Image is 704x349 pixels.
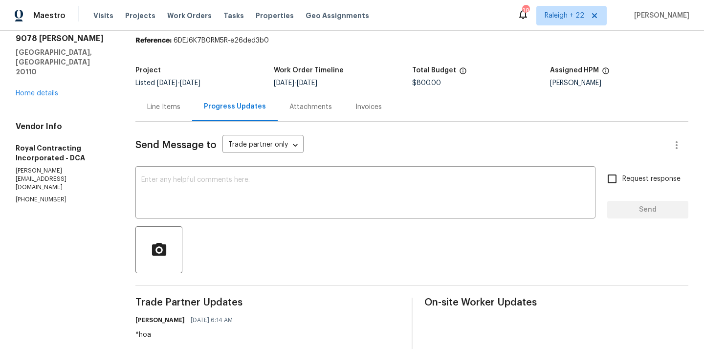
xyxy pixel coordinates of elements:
[630,11,689,21] span: [PERSON_NAME]
[167,11,212,21] span: Work Orders
[204,102,266,111] div: Progress Updates
[180,80,200,87] span: [DATE]
[412,67,456,74] h5: Total Budget
[16,196,112,204] p: [PHONE_NUMBER]
[135,37,172,44] b: Reference:
[135,315,185,325] h6: [PERSON_NAME]
[550,80,688,87] div: [PERSON_NAME]
[135,67,161,74] h5: Project
[157,80,200,87] span: -
[33,11,66,21] span: Maestro
[297,80,317,87] span: [DATE]
[135,36,688,45] div: 6DEJ6K7B0RM5R-e26ded3b0
[16,167,112,192] p: [PERSON_NAME][EMAIL_ADDRESS][DOMAIN_NAME]
[191,315,233,325] span: [DATE] 6:14 AM
[222,137,304,153] div: Trade partner only
[412,80,441,87] span: $800.00
[147,102,180,112] div: Line Items
[125,11,155,21] span: Projects
[459,67,467,80] span: The total cost of line items that have been proposed by Opendoor. This sum includes line items th...
[135,80,200,87] span: Listed
[545,11,584,21] span: Raleigh + 22
[93,11,113,21] span: Visits
[16,122,112,131] h4: Vendor Info
[16,34,112,44] h2: 9078 [PERSON_NAME]
[289,102,332,112] div: Attachments
[550,67,599,74] h5: Assigned HPM
[274,80,317,87] span: -
[256,11,294,21] span: Properties
[135,140,217,150] span: Send Message to
[135,298,399,307] span: Trade Partner Updates
[622,174,681,184] span: Request response
[223,12,244,19] span: Tasks
[355,102,382,112] div: Invoices
[602,67,610,80] span: The hpm assigned to this work order.
[157,80,177,87] span: [DATE]
[16,143,112,163] h5: Royal Contracting Incorporated - DCA
[306,11,369,21] span: Geo Assignments
[424,298,688,307] span: On-site Worker Updates
[16,90,58,97] a: Home details
[16,47,112,77] h5: [GEOGRAPHIC_DATA], [GEOGRAPHIC_DATA] 20110
[274,67,344,74] h5: Work Order Timeline
[522,6,529,16] div: 384
[274,80,294,87] span: [DATE]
